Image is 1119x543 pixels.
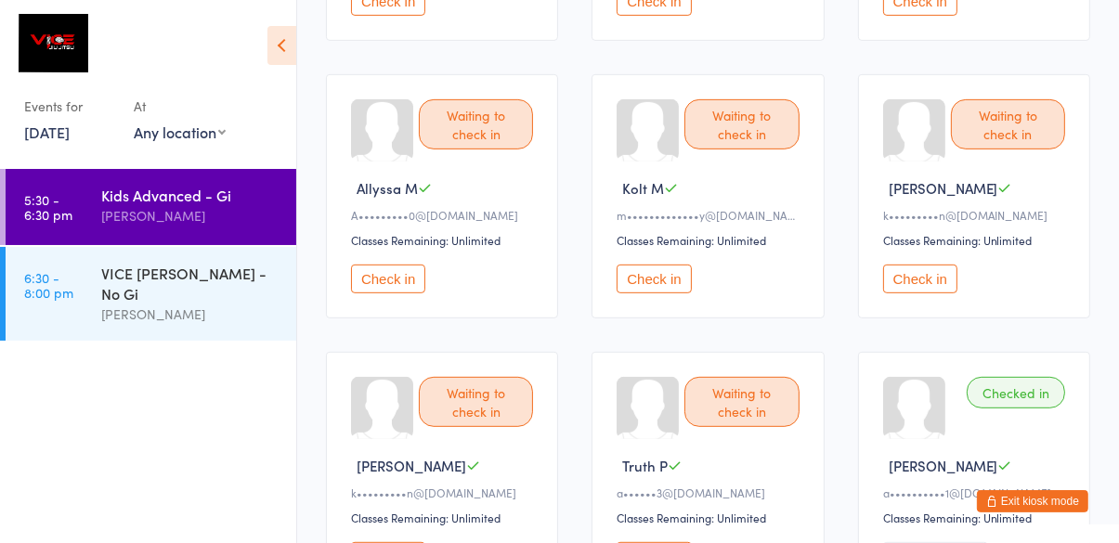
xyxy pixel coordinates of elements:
img: Moranbah Martial Arts [19,14,88,72]
div: Waiting to check in [419,99,533,149]
div: Classes Remaining: Unlimited [351,232,539,248]
span: [PERSON_NAME] [357,456,466,475]
div: VICE [PERSON_NAME] - No Gi [101,263,280,304]
div: k•••••••••n@[DOMAIN_NAME] [351,485,539,500]
div: Events for [24,91,115,122]
button: Check in [883,265,957,293]
span: Allyssa M [357,178,418,198]
div: [PERSON_NAME] [101,304,280,325]
button: Check in [617,265,691,293]
div: Classes Remaining: Unlimited [617,510,804,525]
span: [PERSON_NAME] [889,178,998,198]
time: 6:30 - 8:00 pm [24,270,73,300]
div: Waiting to check in [419,377,533,427]
span: [PERSON_NAME] [889,456,998,475]
div: [PERSON_NAME] [101,205,280,226]
div: Classes Remaining: Unlimited [883,232,1071,248]
div: Classes Remaining: Unlimited [883,510,1071,525]
div: k•••••••••n@[DOMAIN_NAME] [883,207,1071,223]
div: Waiting to check in [684,99,799,149]
button: Exit kiosk mode [977,490,1088,512]
div: Any location [134,122,226,142]
div: a••••••••••1@[DOMAIN_NAME] [883,485,1071,500]
div: Waiting to check in [684,377,799,427]
div: At [134,91,226,122]
time: 5:30 - 6:30 pm [24,192,72,222]
a: 5:30 -6:30 pmKids Advanced - Gi[PERSON_NAME] [6,169,296,245]
div: a••••••3@[DOMAIN_NAME] [617,485,804,500]
div: Classes Remaining: Unlimited [351,510,539,525]
div: Waiting to check in [951,99,1065,149]
div: Kids Advanced - Gi [101,185,280,205]
span: Truth P [622,456,668,475]
a: [DATE] [24,122,70,142]
div: Classes Remaining: Unlimited [617,232,804,248]
div: Checked in [967,377,1065,408]
button: Check in [351,265,425,293]
span: Kolt M [622,178,664,198]
div: m•••••••••••••y@[DOMAIN_NAME] [617,207,804,223]
a: 6:30 -8:00 pmVICE [PERSON_NAME] - No Gi[PERSON_NAME] [6,247,296,341]
div: A•••••••••0@[DOMAIN_NAME] [351,207,539,223]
